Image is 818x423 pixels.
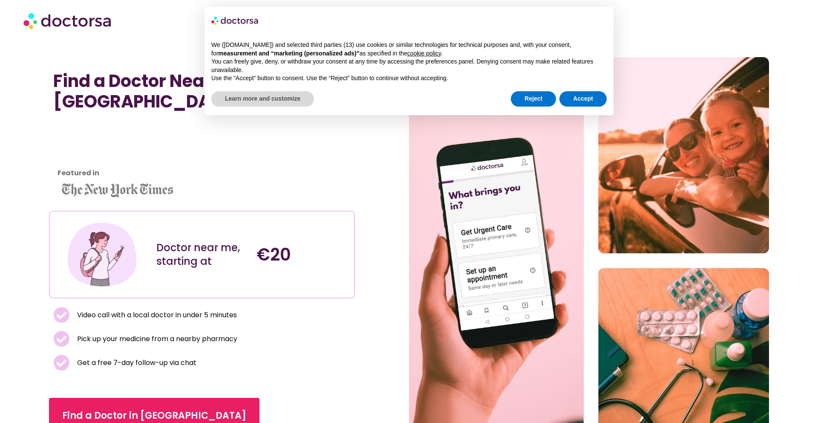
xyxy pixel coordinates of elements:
[53,71,351,112] h1: Find a Doctor Near Me in [GEOGRAPHIC_DATA]
[559,91,607,107] button: Accept
[211,58,607,74] p: You can freely give, deny, or withdraw your consent at any time by accessing the preferences pane...
[211,41,607,58] p: We ([DOMAIN_NAME]) and selected third parties (13) use cookies or similar technologies for techni...
[58,168,99,178] strong: Featured in
[53,120,130,184] iframe: Customer reviews powered by Trustpilot
[75,357,196,369] span: Get a free 7-day follow-up via chat
[211,14,259,27] img: logo
[66,218,139,291] img: Illustration depicting a young woman in a casual outfit, engaged with her smartphone. She has a p...
[256,244,348,265] h4: €20
[75,333,237,345] span: Pick up your medicine from a nearby pharmacy
[156,241,248,268] div: Doctor near me, starting at
[511,91,556,107] button: Reject
[407,50,441,57] a: cookie policy
[218,50,359,57] strong: measurement and “marketing (personalized ads)”
[211,74,607,83] p: Use the “Accept” button to consent. Use the “Reject” button to continue without accepting.
[211,91,314,107] button: Learn more and customize
[75,309,237,321] span: Video call with a local doctor in under 5 minutes
[62,409,246,423] span: Find a Doctor in [GEOGRAPHIC_DATA]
